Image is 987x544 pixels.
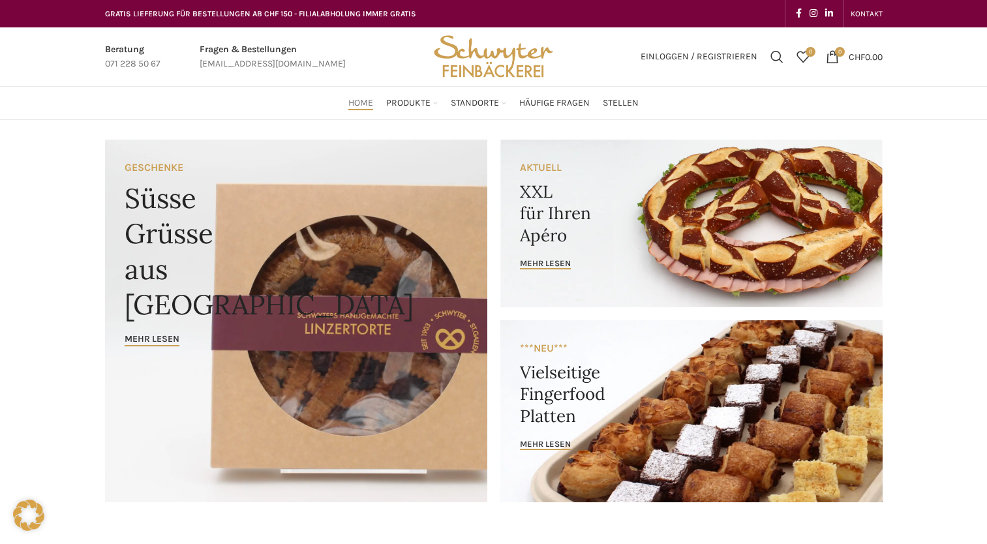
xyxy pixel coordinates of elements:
[806,47,815,57] span: 0
[451,97,499,110] span: Standorte
[792,5,806,23] a: Facebook social link
[603,97,639,110] span: Stellen
[99,90,889,116] div: Main navigation
[764,44,790,70] a: Suchen
[105,9,416,18] span: GRATIS LIEFERUNG FÜR BESTELLUNGEN AB CHF 150 - FILIALABHOLUNG IMMER GRATIS
[849,51,865,62] span: CHF
[519,90,590,116] a: Häufige Fragen
[451,90,506,116] a: Standorte
[806,5,821,23] a: Instagram social link
[849,51,883,62] bdi: 0.00
[519,97,590,110] span: Häufige Fragen
[105,140,487,502] a: Banner link
[835,47,845,57] span: 0
[386,90,438,116] a: Produkte
[641,52,757,61] span: Einloggen / Registrieren
[500,320,883,502] a: Banner link
[429,27,557,86] img: Bäckerei Schwyter
[386,97,431,110] span: Produkte
[821,5,837,23] a: Linkedin social link
[603,90,639,116] a: Stellen
[634,44,764,70] a: Einloggen / Registrieren
[105,42,160,72] a: Infobox link
[348,90,373,116] a: Home
[851,9,883,18] span: KONTAKT
[790,44,816,70] a: 0
[844,1,889,27] div: Secondary navigation
[200,42,346,72] a: Infobox link
[819,44,889,70] a: 0 CHF0.00
[790,44,816,70] div: Meine Wunschliste
[429,50,557,61] a: Site logo
[500,140,883,307] a: Banner link
[348,97,373,110] span: Home
[851,1,883,27] a: KONTAKT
